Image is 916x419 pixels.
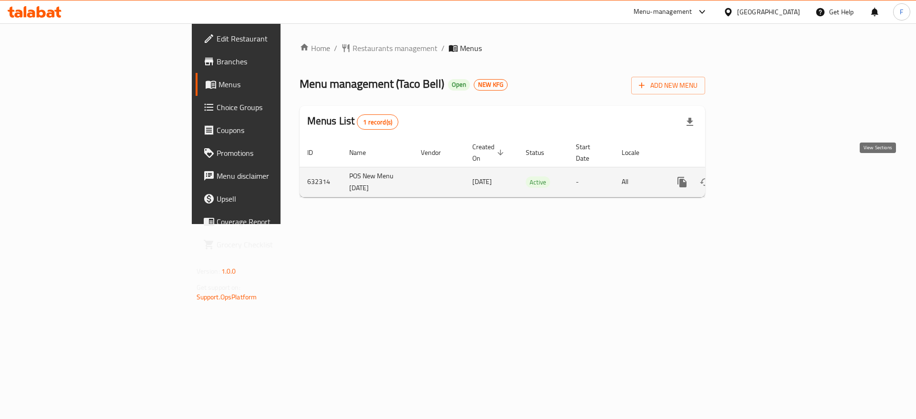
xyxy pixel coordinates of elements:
[196,50,345,73] a: Branches
[307,147,325,158] span: ID
[631,77,705,94] button: Add New Menu
[737,7,800,17] div: [GEOGRAPHIC_DATA]
[526,177,550,188] span: Active
[671,171,694,194] button: more
[639,80,697,92] span: Add New Menu
[217,193,337,204] span: Upsell
[568,167,614,197] td: -
[678,111,701,133] div: Export file
[196,187,345,210] a: Upsell
[219,79,337,90] span: Menus
[448,81,470,89] span: Open
[342,167,413,197] td: POS New Menu [DATE]
[349,147,378,158] span: Name
[614,167,663,197] td: All
[441,42,445,54] li: /
[196,73,345,96] a: Menus
[357,114,398,130] div: Total records count
[622,147,652,158] span: Locale
[196,96,345,119] a: Choice Groups
[341,42,437,54] a: Restaurants management
[300,42,706,54] nav: breadcrumb
[472,175,492,188] span: [DATE]
[526,147,557,158] span: Status
[217,33,337,44] span: Edit Restaurant
[307,114,398,130] h2: Menus List
[196,142,345,164] a: Promotions
[900,7,903,17] span: F
[576,141,603,164] span: Start Date
[474,81,507,89] span: NEW KFG
[196,210,345,233] a: Coverage Report
[448,79,470,91] div: Open
[472,141,507,164] span: Created On
[663,138,770,167] th: Actions
[196,164,345,187] a: Menu disclaimer
[197,265,220,277] span: Version:
[217,102,337,113] span: Choice Groups
[217,216,337,227] span: Coverage Report
[217,239,337,250] span: Grocery Checklist
[634,6,692,18] div: Menu-management
[196,233,345,256] a: Grocery Checklist
[221,265,236,277] span: 1.0.0
[353,42,437,54] span: Restaurants management
[217,147,337,159] span: Promotions
[217,56,337,67] span: Branches
[526,176,550,188] div: Active
[197,281,240,294] span: Get support on:
[217,170,337,182] span: Menu disclaimer
[300,73,444,94] span: Menu management ( Taco Bell )
[300,138,770,197] table: enhanced table
[196,27,345,50] a: Edit Restaurant
[357,118,398,127] span: 1 record(s)
[421,147,453,158] span: Vendor
[460,42,482,54] span: Menus
[217,124,337,136] span: Coupons
[197,291,257,303] a: Support.OpsPlatform
[196,119,345,142] a: Coupons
